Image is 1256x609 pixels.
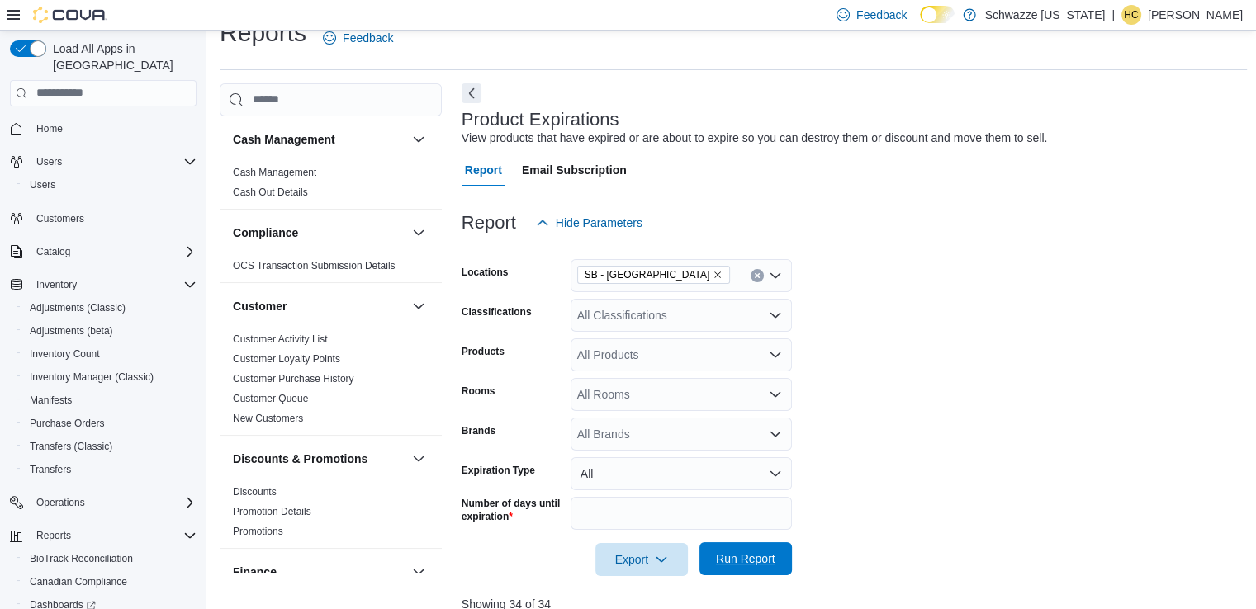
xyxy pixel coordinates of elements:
button: Customers [3,206,203,230]
p: | [1111,5,1115,25]
span: Customers [30,208,197,229]
button: Compliance [233,224,405,241]
input: Dark Mode [920,6,955,23]
button: Reports [30,526,78,545]
span: Users [23,175,197,195]
a: Customer Queue [233,393,308,404]
button: BioTrack Reconciliation [17,547,203,570]
span: Canadian Compliance [30,575,127,588]
button: Manifests [17,389,203,412]
button: Open list of options [769,269,782,282]
label: Products [462,345,505,358]
button: Reports [3,524,203,547]
h3: Product Expirations [462,110,619,130]
img: Cova [33,7,107,23]
button: Next [462,83,481,103]
div: Customer [220,329,442,435]
span: SB - [GEOGRAPHIC_DATA] [585,267,709,283]
p: [PERSON_NAME] [1148,5,1243,25]
a: Home [30,119,69,139]
button: All [571,457,792,490]
button: Users [17,173,203,196]
h1: Reports [220,17,306,50]
button: Users [30,152,69,172]
button: Inventory Manager (Classic) [17,366,203,389]
a: Adjustments (beta) [23,321,120,341]
a: Adjustments (Classic) [23,298,132,318]
span: Customer Loyalty Points [233,352,340,366]
span: Operations [30,493,197,512]
button: Catalog [30,242,77,262]
h3: Customer [233,298,287,314]
button: Discounts & Promotions [409,449,429,469]
button: Inventory [30,275,83,295]
button: Transfers [17,458,203,481]
h3: Discounts & Promotions [233,451,367,467]
span: Home [36,122,63,135]
span: Operations [36,496,85,509]
a: Manifests [23,390,78,410]
span: New Customers [233,412,303,425]
span: Feedback [856,7,907,23]
span: Users [36,155,62,168]
span: Transfers (Classic) [23,437,197,456]
a: Inventory Count [23,344,107,364]
button: Finance [233,564,405,580]
a: Inventory Manager (Classic) [23,367,160,387]
span: Customer Activity List [233,333,328,346]
button: Customer [233,298,405,314]
span: Promotion Details [233,505,311,518]
a: Promotions [233,526,283,537]
span: Transfers [23,460,197,479]
span: Inventory Manager (Classic) [30,371,154,384]
span: Purchase Orders [23,413,197,433]
a: Users [23,175,62,195]
span: Customer Purchase History [233,372,354,385]
div: Discounts & Promotions [220,482,442,548]
span: Transfers [30,463,71,476]
button: Cash Management [233,131,405,148]
div: Holly Carpenter [1121,5,1141,25]
span: Run Report [716,550,775,567]
span: BioTrack Reconciliation [30,552,133,565]
a: Transfers (Classic) [23,437,119,456]
button: Open list of options [769,348,782,361]
span: Manifests [23,390,197,410]
span: Users [30,178,55,191]
a: Customers [30,209,91,229]
span: Adjustments (Classic) [30,301,126,314]
a: Feedback [316,21,400,54]
label: Expiration Type [462,464,535,477]
button: Open list of options [769,388,782,401]
span: Discounts [233,485,277,498]
span: Promotions [233,525,283,538]
span: Home [30,118,197,139]
button: Remove SB - Manitou Springs from selection in this group [713,270,723,280]
button: Operations [3,491,203,514]
button: Discounts & Promotions [233,451,405,467]
span: Catalog [36,245,70,258]
span: Cash Management [233,166,316,179]
span: Customer Queue [233,392,308,405]
button: Open list of options [769,309,782,322]
button: Operations [30,493,92,512]
button: Catalog [3,240,203,263]
span: Canadian Compliance [23,572,197,592]
button: Transfers (Classic) [17,435,203,458]
h3: Cash Management [233,131,335,148]
span: Export [605,543,678,576]
a: Customer Activity List [233,333,328,345]
span: Users [30,152,197,172]
button: Export [595,543,688,576]
a: Discounts [233,486,277,498]
span: Manifests [30,394,72,407]
span: Load All Apps in [GEOGRAPHIC_DATA] [46,40,197,73]
a: Purchase Orders [23,413,111,433]
span: Catalog [30,242,197,262]
label: Locations [462,266,509,279]
a: Canadian Compliance [23,572,134,592]
button: Home [3,116,203,140]
span: Cash Out Details [233,186,308,199]
span: Inventory [30,275,197,295]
